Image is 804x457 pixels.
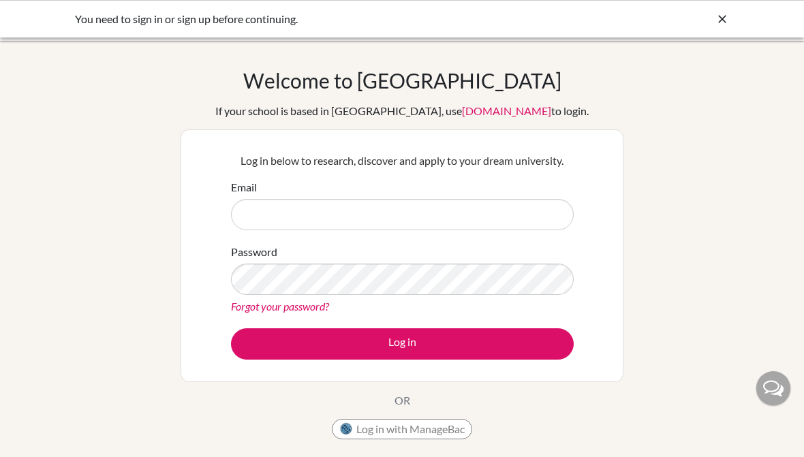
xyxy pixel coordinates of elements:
a: Forgot your password? [231,300,329,313]
h1: Welcome to [GEOGRAPHIC_DATA] [243,68,561,93]
button: Log in [231,328,574,360]
p: Log in below to research, discover and apply to your dream university. [231,153,574,169]
label: Email [231,179,257,195]
p: OR [395,392,410,409]
label: Password [231,244,277,260]
button: Log in with ManageBac [332,419,472,439]
div: You need to sign in or sign up before continuing. [75,11,525,27]
a: [DOMAIN_NAME] [462,104,551,117]
div: If your school is based in [GEOGRAPHIC_DATA], use to login. [215,103,589,119]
